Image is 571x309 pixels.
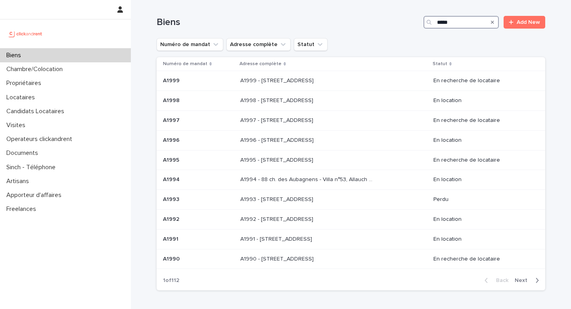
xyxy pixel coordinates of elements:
p: Propriétaires [3,79,48,87]
p: Apporteur d'affaires [3,191,68,199]
p: Perdu [433,196,533,203]
tr: A1991A1991 A1991 - [STREET_ADDRESS]A1991 - [STREET_ADDRESS] En location [157,229,545,249]
tr: A1999A1999 A1999 - [STREET_ADDRESS]A1999 - [STREET_ADDRESS] En recherche de locataire [157,71,545,91]
p: En location [433,236,533,243]
p: A1990 - [STREET_ADDRESS] [240,254,315,263]
a: Add New [504,16,545,29]
tr: A1990A1990 A1990 - [STREET_ADDRESS]A1990 - [STREET_ADDRESS] En recherche de locataire [157,249,545,269]
p: A1998 - [STREET_ADDRESS] [240,96,315,104]
p: En recherche de locataire [433,256,533,263]
p: A1995 - [STREET_ADDRESS] [240,155,315,164]
p: En location [433,97,533,104]
p: En recherche de locataire [433,77,533,84]
tr: A1992A1992 A1992 - [STREET_ADDRESS]A1992 - [STREET_ADDRESS] En location [157,209,545,229]
tr: A1995A1995 A1995 - [STREET_ADDRESS]A1995 - [STREET_ADDRESS] En recherche de locataire [157,150,545,170]
p: Sinch - Téléphone [3,164,62,171]
p: Adresse complète [240,60,282,68]
h1: Biens [157,17,420,28]
span: Back [491,278,508,283]
p: A1996 - [STREET_ADDRESS] [240,135,315,144]
p: A1992 - 24 Avenue du Ponant, Villeneuve-la-Garenne 92390 [240,214,315,223]
p: En location [433,137,533,144]
tr: A1997A1997 A1997 - [STREET_ADDRESS]A1997 - [STREET_ADDRESS] En recherche de locataire [157,110,545,130]
p: Chambre/Colocation [3,66,69,73]
p: En recherche de locataire [433,117,533,124]
p: A1993 - 382 avenue d’Argenteuil, Asnières-sur-Seine 92600 [240,195,315,203]
p: Biens [3,52,27,59]
p: A1999 - 12 Place Du Parc Aux Charrettes , Pontoise 95300 [240,76,315,84]
p: A1995 [163,155,181,164]
p: A1998 [163,96,181,104]
button: Next [512,277,545,284]
p: Operateurs clickandrent [3,135,79,143]
p: En location [433,176,533,183]
p: A1991 - 43 Grande Rue du Petit Saint Jean, Amiens 80000 [240,234,314,243]
tr: A1998A1998 A1998 - [STREET_ADDRESS]A1998 - [STREET_ADDRESS] En location [157,91,545,111]
p: A1999 [163,76,181,84]
p: Numéro de mandat [163,60,207,68]
span: Add New [517,19,540,25]
p: A1993 [163,195,181,203]
p: En location [433,216,533,223]
p: A1994 [163,175,181,183]
button: Numéro de mandat [157,38,223,51]
p: Freelances [3,205,42,213]
p: A1997 - [STREET_ADDRESS] [240,116,315,124]
p: A1991 [163,234,180,243]
span: Next [515,278,532,283]
p: Visites [3,122,32,129]
p: Statut [433,60,447,68]
p: A1992 [163,214,181,223]
tr: A1993A1993 A1993 - [STREET_ADDRESS]A1993 - [STREET_ADDRESS] Perdu [157,190,545,210]
p: Locataires [3,94,41,101]
p: 1 of 112 [157,271,186,290]
input: Search [423,16,499,29]
button: Adresse complète [226,38,291,51]
tr: A1996A1996 A1996 - [STREET_ADDRESS]A1996 - [STREET_ADDRESS] En location [157,130,545,150]
p: Artisans [3,178,35,185]
p: A1990 [163,254,181,263]
p: Documents [3,149,44,157]
p: Candidats Locataires [3,108,71,115]
p: En recherche de locataire [433,157,533,164]
p: A1996 [163,135,181,144]
p: A1994 - 88 ch. des Aubagnens - Villa n°53, Allauch 13190 [240,175,374,183]
button: Statut [294,38,328,51]
p: A1997 [163,116,181,124]
img: UCB0brd3T0yccxBKYDjQ [6,26,45,42]
tr: A1994A1994 A1994 - 88 ch. des Aubagnens - Villa n°53, Allauch 13190A1994 - 88 ch. des Aubagnens -... [157,170,545,190]
button: Back [478,277,512,284]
